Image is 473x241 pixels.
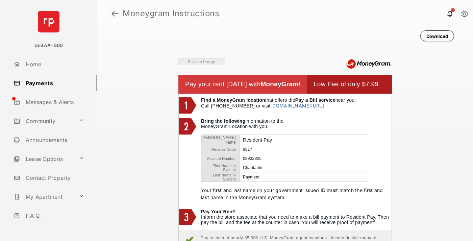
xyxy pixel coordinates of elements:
td: that offers the near you: Call [PHONE_NUMBER] or visit [201,97,392,115]
a: My Apartment [11,189,76,205]
a: Payments [11,75,97,91]
td: Pay your rent [DATE] with [185,75,307,94]
img: svg+xml;base64,PHN2ZyB4bWxucz0iaHR0cDovL3d3dy53My5vcmcvMjAwMC9zdmciIHdpZHRoPSI2NCIgaGVpZ2h0PSI2NC... [38,11,59,32]
a: Home [11,56,97,72]
td: Low Fee of only $7.99 [314,75,385,94]
p: UnitAA- 500 [34,42,63,49]
sup: 1 [374,220,375,223]
b: Find a MoneyGram location [201,97,265,103]
a: F.A.Q. [11,208,97,224]
a: Contact Property [11,170,97,186]
a: [DOMAIN_NAME][URL] [270,103,324,109]
td: Resident Pay [239,135,369,145]
img: Vaibhav Square [178,58,225,65]
a: Community [11,113,76,129]
td: Last Name in System [201,172,239,182]
img: Moneygram [346,58,392,70]
td: 08932925 [239,154,369,163]
td: Charitable [239,163,369,172]
strong: Moneygram Instructions [123,9,219,18]
td: Receive Code [201,145,239,154]
td: information to the MoneyGram Location with you: [201,118,392,206]
b: Pay Your Rent! [201,209,236,214]
button: Download [420,30,454,41]
a: Announcements [11,132,97,148]
td: 9817 [239,145,369,154]
b: Pay a Bill service [295,97,335,103]
td: Account Number [201,154,239,163]
td: First Name in System [201,163,239,172]
td: Payment [239,172,369,182]
a: Lease Options [11,151,76,167]
p: Your first and last name on your government issued ID must match the first and last name in the M... [201,187,392,201]
img: 1 [179,97,196,114]
td: [PERSON_NAME] Name [201,135,239,145]
td: Inform the store associate that you need to make a bill payment to Resident Pay. Then pay the bil... [201,209,392,226]
b: MoneyGram! [260,80,301,88]
img: 3 [179,209,196,225]
a: Messages & Alerts [11,94,97,110]
img: 2 [179,118,196,135]
b: Bring the following [201,118,245,124]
